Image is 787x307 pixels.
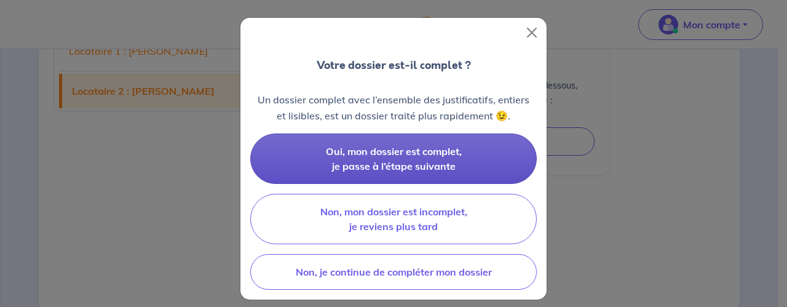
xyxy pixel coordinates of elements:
[250,194,537,244] button: Non, mon dossier est incomplet, je reviens plus tard
[250,254,537,290] button: Non, je continue de compléter mon dossier
[326,145,462,172] span: Oui, mon dossier est complet, je passe à l’étape suivante
[320,205,467,233] span: Non, mon dossier est incomplet, je reviens plus tard
[250,92,537,124] p: Un dossier complet avec l’ensemble des justificatifs, entiers et lisibles, est un dossier traité ...
[317,57,471,73] p: Votre dossier est-il complet ?
[250,134,537,184] button: Oui, mon dossier est complet, je passe à l’étape suivante
[296,266,492,278] span: Non, je continue de compléter mon dossier
[522,23,542,42] button: Close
